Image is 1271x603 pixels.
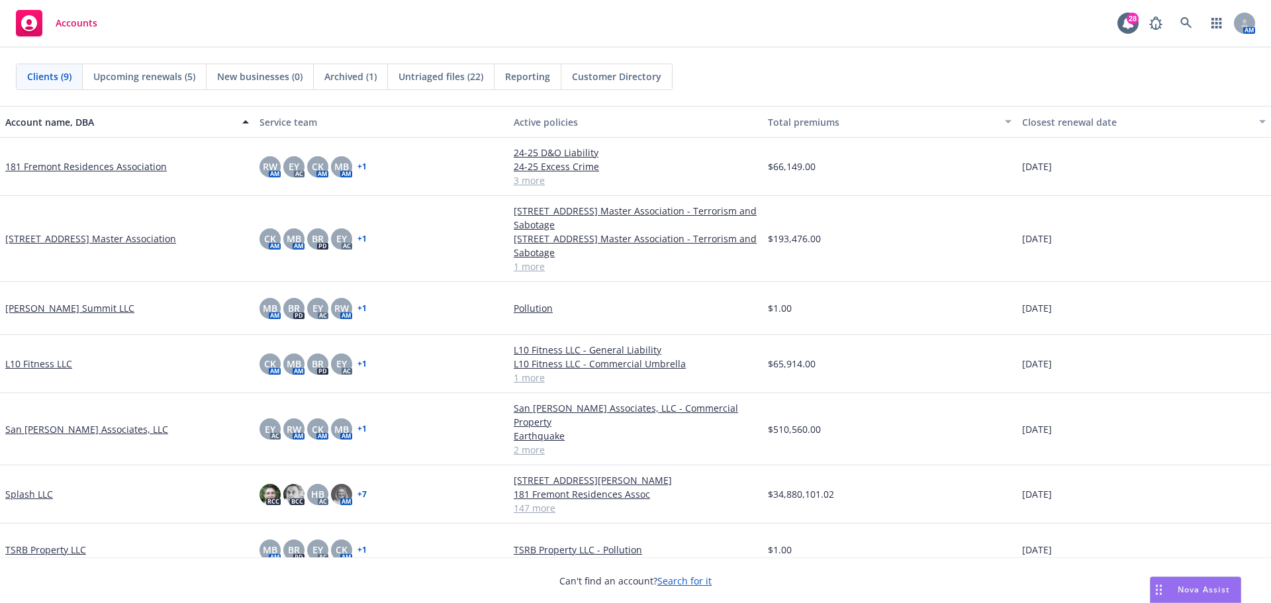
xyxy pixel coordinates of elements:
span: [DATE] [1022,232,1052,246]
span: $66,149.00 [768,160,816,173]
a: L10 Fitness LLC - General Liability [514,343,757,357]
span: [DATE] [1022,301,1052,315]
span: BR [288,301,300,315]
span: New businesses (0) [217,70,303,83]
span: Customer Directory [572,70,661,83]
span: RW [334,301,349,315]
a: 181 Fremont Residences Assoc [514,487,757,501]
a: Splash LLC [5,487,53,501]
span: HB [311,487,324,501]
span: [DATE] [1022,543,1052,557]
span: [DATE] [1022,422,1052,436]
div: Closest renewal date [1022,115,1251,129]
a: 24-25 Excess Crime [514,160,757,173]
a: [PERSON_NAME] Summit LLC [5,301,134,315]
a: TSRB Property LLC - Pollution [514,543,757,557]
span: MB [334,422,349,436]
a: San [PERSON_NAME] Associates, LLC [5,422,168,436]
div: Total premiums [768,115,997,129]
a: L10 Fitness LLC - Commercial Umbrella [514,357,757,371]
a: Report a Bug [1143,10,1169,36]
span: [DATE] [1022,357,1052,371]
a: San [PERSON_NAME] Associates, LLC - Commercial Property [514,401,757,429]
span: MB [263,301,277,315]
span: BR [312,232,324,246]
span: Nova Assist [1178,584,1230,595]
button: Nova Assist [1150,577,1241,603]
span: MB [263,543,277,557]
span: Clients (9) [27,70,71,83]
a: 24-25 D&O Liability [514,146,757,160]
a: + 1 [357,360,367,368]
a: 1 more [514,259,757,273]
a: Pollution [514,301,757,315]
button: Closest renewal date [1017,106,1271,138]
span: $65,914.00 [768,357,816,371]
a: Search for it [657,575,712,587]
span: BR [312,357,324,371]
a: [STREET_ADDRESS] Master Association - Terrorism and Sabotage [514,204,757,232]
a: 1 more [514,371,757,385]
img: photo [283,484,305,505]
span: [DATE] [1022,487,1052,501]
a: + 1 [357,425,367,433]
span: EY [265,422,275,436]
a: 3 more [514,173,757,187]
span: $1.00 [768,543,792,557]
a: 181 Fremont Residences Association [5,160,167,173]
a: + 1 [357,163,367,171]
span: MB [287,357,301,371]
span: CK [264,357,276,371]
span: [DATE] [1022,160,1052,173]
span: CK [312,160,324,173]
span: CK [336,543,348,557]
span: CK [264,232,276,246]
a: Search [1173,10,1200,36]
a: [STREET_ADDRESS] Master Association [5,232,176,246]
span: Upcoming renewals (5) [93,70,195,83]
span: CK [312,422,324,436]
span: $34,880,101.02 [768,487,834,501]
a: 2 more [514,443,757,457]
div: Drag to move [1151,577,1167,602]
span: MB [287,232,301,246]
button: Service team [254,106,508,138]
a: Switch app [1203,10,1230,36]
button: Active policies [508,106,763,138]
a: [STREET_ADDRESS][PERSON_NAME] [514,473,757,487]
span: Untriaged files (22) [399,70,483,83]
span: EY [336,232,347,246]
a: Accounts [11,5,103,42]
span: Archived (1) [324,70,377,83]
a: + 1 [357,304,367,312]
span: $1.00 [768,301,792,315]
span: $510,560.00 [768,422,821,436]
a: [STREET_ADDRESS] Master Association - Terrorism and Sabotage [514,232,757,259]
img: photo [331,484,352,505]
button: Total premiums [763,106,1017,138]
a: L10 Fitness LLC [5,357,72,371]
a: + 7 [357,490,367,498]
a: + 1 [357,235,367,243]
div: 28 [1127,13,1139,24]
span: RW [263,160,277,173]
span: EY [312,301,323,315]
span: Accounts [56,18,97,28]
span: $193,476.00 [768,232,821,246]
a: Earthquake [514,429,757,443]
span: MB [334,160,349,173]
span: EY [312,543,323,557]
img: photo [259,484,281,505]
span: BR [288,543,300,557]
div: Active policies [514,115,757,129]
a: 147 more [514,501,757,515]
span: Reporting [505,70,550,83]
span: EY [289,160,299,173]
